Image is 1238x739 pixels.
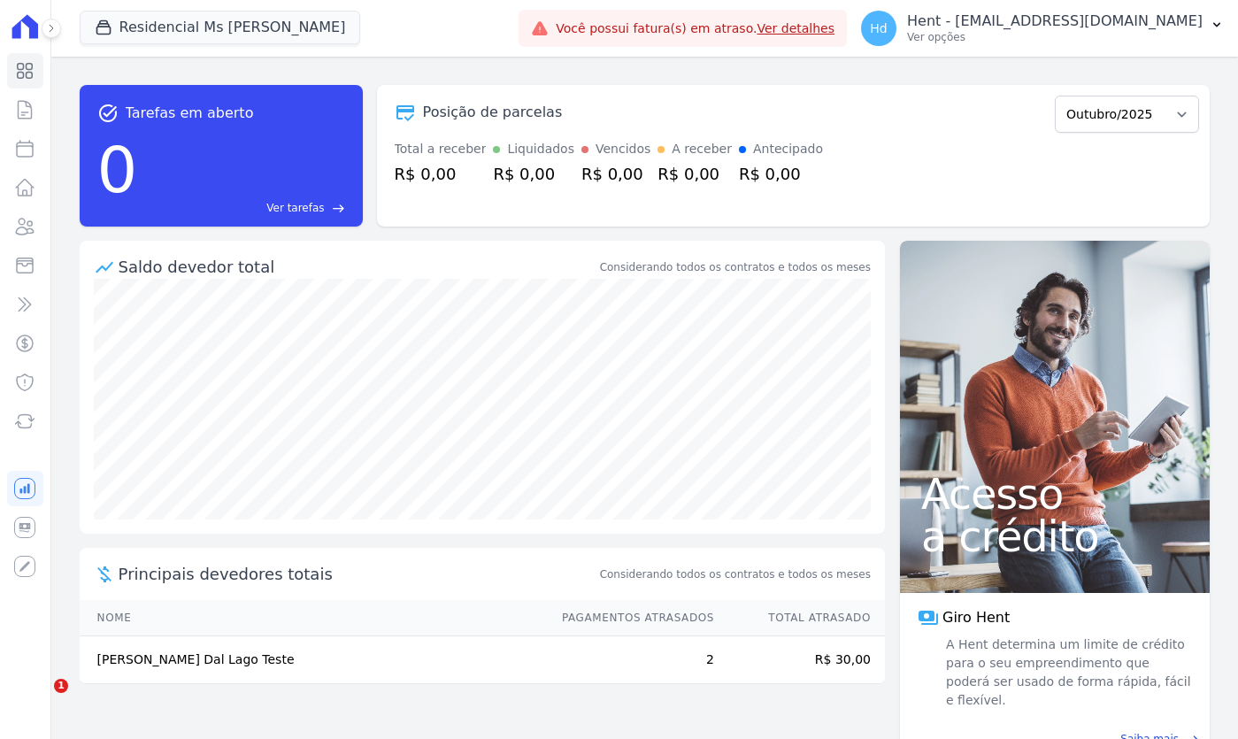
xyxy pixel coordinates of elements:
span: Giro Hent [942,607,1010,628]
div: Saldo devedor total [119,255,596,279]
td: [PERSON_NAME] Dal Lago Teste [80,636,545,684]
span: a crédito [921,515,1188,558]
span: Tarefas em aberto [126,103,254,124]
div: Posição de parcelas [423,102,563,123]
div: Antecipado [753,140,823,158]
span: A Hent determina um limite de crédito para o seu empreendimento que poderá ser usado de forma ráp... [942,635,1192,710]
button: Residencial Ms [PERSON_NAME] [80,11,361,44]
a: Ver tarefas east [144,200,344,216]
span: Acesso [921,473,1188,515]
a: Ver detalhes [757,21,834,35]
p: Ver opções [907,30,1203,44]
span: Considerando todos os contratos e todos os meses [600,566,871,582]
p: Hent - [EMAIL_ADDRESS][DOMAIN_NAME] [907,12,1203,30]
td: R$ 30,00 [715,636,885,684]
span: east [332,202,345,215]
span: task_alt [97,103,119,124]
div: R$ 0,00 [493,162,574,186]
td: 2 [545,636,715,684]
div: Vencidos [596,140,650,158]
span: 1 [54,679,68,693]
th: Total Atrasado [715,600,885,636]
span: Você possui fatura(s) em atraso. [556,19,834,38]
span: Hd [870,22,887,35]
span: Ver tarefas [266,200,324,216]
div: R$ 0,00 [581,162,650,186]
div: R$ 0,00 [657,162,732,186]
div: Total a receber [395,140,487,158]
div: R$ 0,00 [395,162,487,186]
div: Considerando todos os contratos e todos os meses [600,259,871,275]
th: Pagamentos Atrasados [545,600,715,636]
div: 0 [97,124,138,216]
span: Principais devedores totais [119,562,596,586]
div: A receber [672,140,732,158]
th: Nome [80,600,545,636]
button: Hd Hent - [EMAIL_ADDRESS][DOMAIN_NAME] Ver opções [847,4,1238,53]
iframe: Intercom live chat [18,679,60,721]
div: Liquidados [507,140,574,158]
div: R$ 0,00 [739,162,823,186]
